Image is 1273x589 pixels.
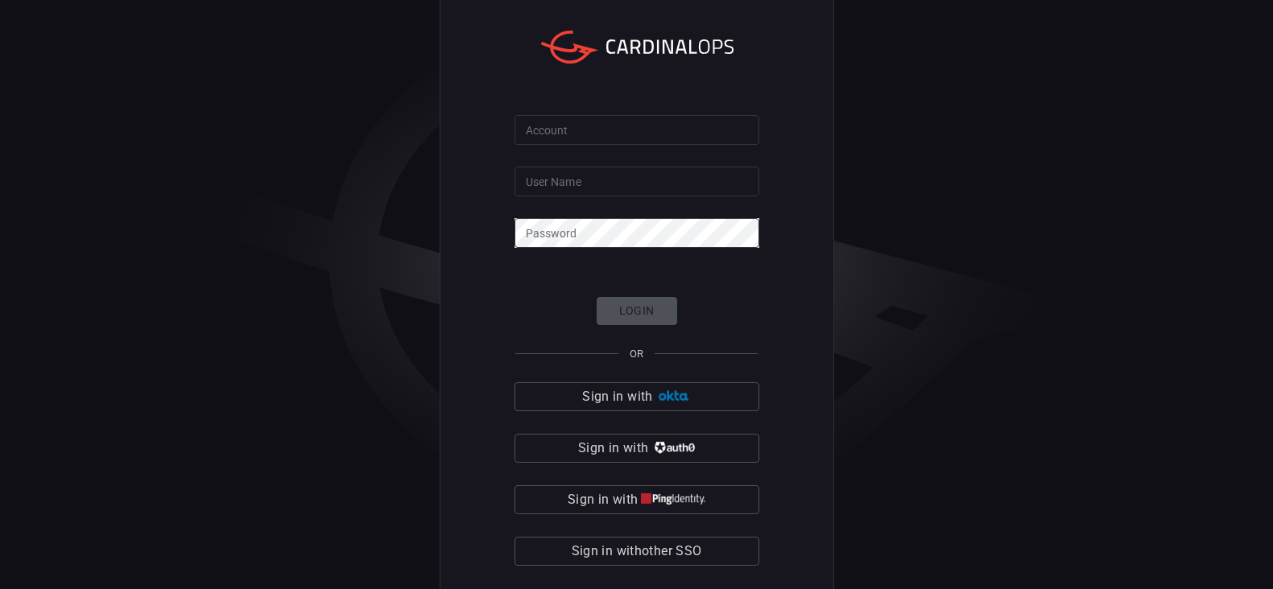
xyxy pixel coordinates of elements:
[641,493,705,505] img: quu4iresuhQAAAABJRU5ErkJggg==
[652,442,695,454] img: vP8Hhh4KuCH8AavWKdZY7RZgAAAAASUVORK5CYII=
[572,540,702,562] span: Sign in with other SSO
[582,385,652,408] span: Sign in with
[515,537,759,566] button: Sign in withother SSO
[515,434,759,463] button: Sign in with
[578,437,648,459] span: Sign in with
[515,382,759,411] button: Sign in with
[630,348,643,360] span: OR
[515,167,759,196] input: Type your user name
[656,390,691,402] img: Ad5vKXme8s1CQAAAABJRU5ErkJggg==
[568,488,638,511] span: Sign in with
[515,485,759,514] button: Sign in with
[515,115,759,145] input: Type your account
